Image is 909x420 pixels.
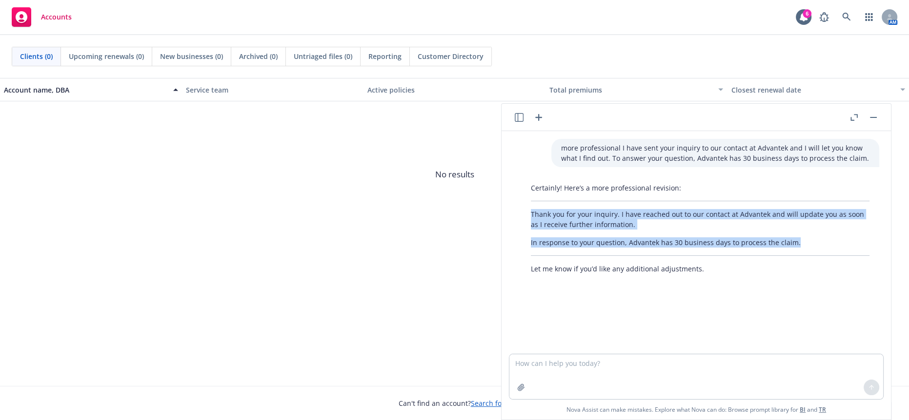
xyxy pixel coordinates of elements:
[859,7,879,27] a: Switch app
[531,209,869,229] p: Thank you for your inquiry. I have reached out to our contact at Advantek and will update you as ...
[531,183,869,193] p: Certainly! Here’s a more professional revision:
[837,7,856,27] a: Search
[471,399,511,408] a: Search for it
[367,85,542,95] div: Active policies
[549,85,713,95] div: Total premiums
[814,7,834,27] a: Report a Bug
[160,51,223,61] span: New businesses (0)
[364,78,545,101] button: Active policies
[531,264,869,274] p: Let me know if you’d like any additional adjustments.
[4,85,167,95] div: Account name, DBA
[561,143,869,163] p: more professional I have sent your inquiry to our contact at Advantek and I will let you know wha...
[531,237,869,248] p: In response to your question, Advantek has 30 business days to process the claim.
[368,51,402,61] span: Reporting
[399,398,511,408] span: Can't find an account?
[239,51,278,61] span: Archived (0)
[8,3,76,31] a: Accounts
[566,400,826,420] span: Nova Assist can make mistakes. Explore what Nova can do: Browse prompt library for and
[69,51,144,61] span: Upcoming renewals (0)
[182,78,364,101] button: Service team
[819,405,826,414] a: TR
[545,78,727,101] button: Total premiums
[803,9,811,18] div: 6
[41,13,72,21] span: Accounts
[294,51,352,61] span: Untriaged files (0)
[20,51,53,61] span: Clients (0)
[727,78,909,101] button: Closest renewal date
[731,85,894,95] div: Closest renewal date
[418,51,484,61] span: Customer Directory
[186,85,360,95] div: Service team
[800,405,806,414] a: BI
